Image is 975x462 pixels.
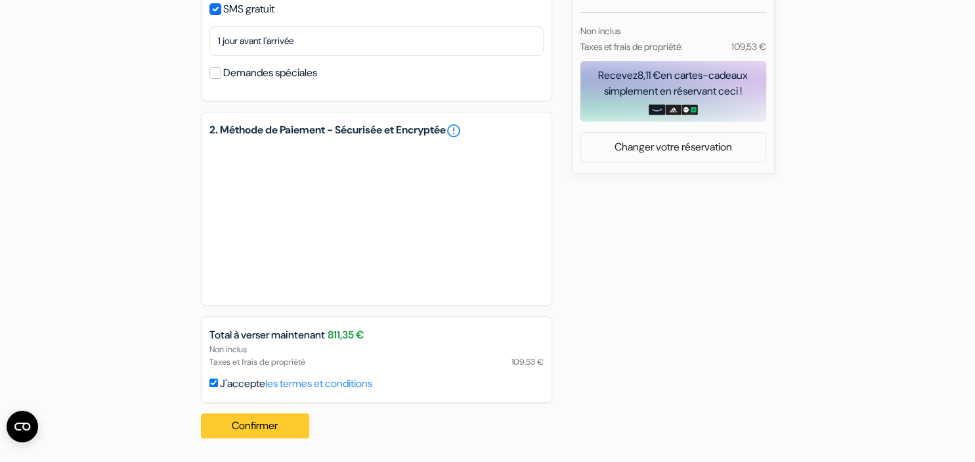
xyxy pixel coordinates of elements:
label: J'accepte [220,376,372,392]
span: 8,11 € [638,68,661,82]
span: 811,35 € [328,327,364,343]
iframe: Cadre de saisie sécurisé pour le paiement [207,141,546,297]
small: 109,53 € [731,41,766,53]
span: 109,53 € [511,356,544,368]
div: Non inclus Taxes et frais de propriété [202,343,552,368]
label: Demandes spéciales [223,64,317,82]
h5: 2. Méthode de Paiement - Sécurisée et Encryptée [209,123,544,139]
img: adidas-card.png [665,104,682,115]
a: les termes et conditions [265,377,372,390]
small: Taxes et frais de propriété: [580,41,683,53]
a: Changer votre réservation [581,135,766,160]
small: Non inclus [580,25,620,37]
button: Ouvrir le widget CMP [7,411,38,442]
span: Total à verser maintenant [209,327,325,343]
a: error_outline [446,123,462,139]
button: Confirmer [201,413,310,438]
img: amazon-card-no-text.png [649,104,665,115]
div: Recevez en cartes-cadeaux simplement en réservant ceci ! [580,68,766,99]
img: uber-uber-eats-card.png [682,104,698,115]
